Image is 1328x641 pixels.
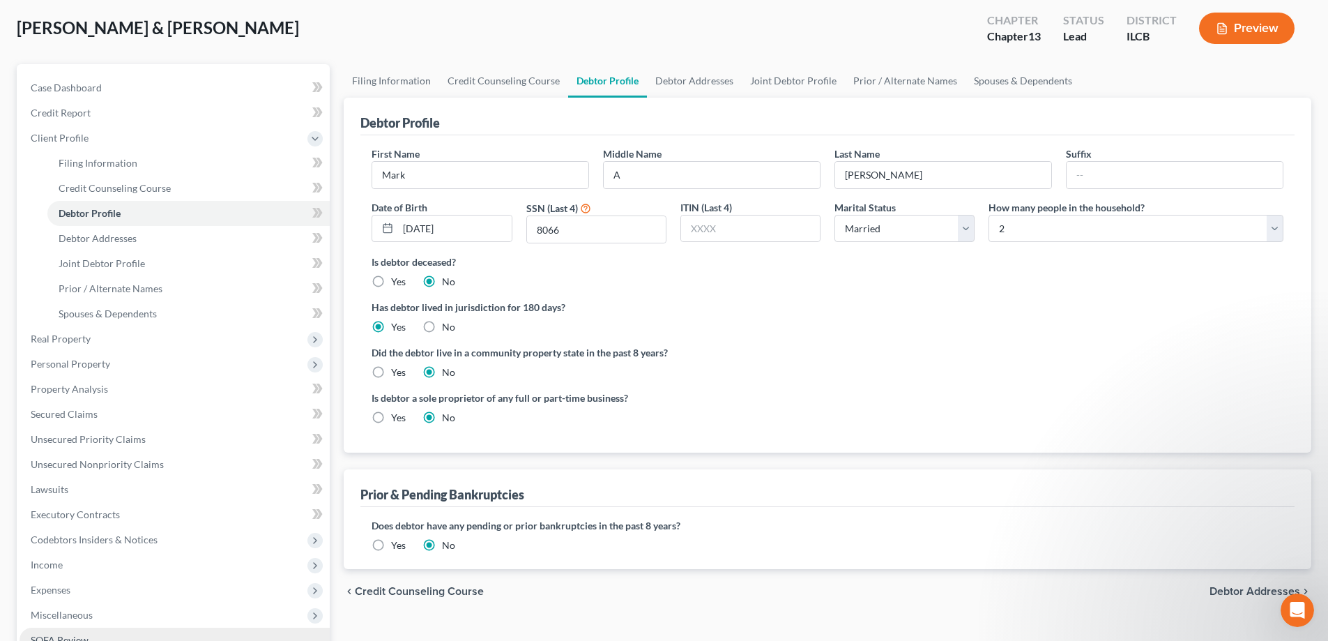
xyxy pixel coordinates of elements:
[834,146,880,161] label: Last Name
[966,64,1081,98] a: Spouses & Dependents
[680,200,732,215] label: ITIN (Last 4)
[344,586,484,597] button: chevron_left Credit Counseling Course
[834,200,896,215] label: Marital Status
[442,275,455,289] label: No
[398,216,511,242] input: MM/DD/YYYY
[59,207,121,219] span: Debtor Profile
[47,176,330,201] a: Credit Counseling Course
[372,162,588,188] input: --
[20,452,330,477] a: Unsecured Nonpriority Claims
[1028,29,1041,43] span: 13
[604,162,820,188] input: M.I
[31,333,91,345] span: Real Property
[31,609,93,621] span: Miscellaneous
[603,146,662,161] label: Middle Name
[987,13,1041,29] div: Chapter
[1067,162,1283,188] input: --
[526,201,578,216] label: SSN (Last 4)
[31,132,89,144] span: Client Profile
[1127,29,1177,45] div: ILCB
[31,483,68,495] span: Lawsuits
[59,157,137,169] span: Filing Information
[372,518,1283,533] label: Does debtor have any pending or prior bankruptcies in the past 8 years?
[372,391,821,405] label: Is debtor a sole proprietor of any full or part-time business?
[344,586,355,597] i: chevron_left
[681,216,820,242] input: XXXX
[31,107,91,119] span: Credit Report
[20,100,330,126] a: Credit Report
[47,301,330,326] a: Spouses & Dependents
[442,538,455,552] label: No
[59,282,162,294] span: Prior / Alternate Names
[344,64,439,98] a: Filing Information
[442,365,455,379] label: No
[391,411,406,425] label: Yes
[1300,586,1311,597] i: chevron_right
[647,64,742,98] a: Debtor Addresses
[47,201,330,226] a: Debtor Profile
[360,114,440,131] div: Debtor Profile
[989,200,1145,215] label: How many people in the household?
[31,383,108,395] span: Property Analysis
[1209,586,1300,597] span: Debtor Addresses
[31,534,158,545] span: Codebtors Insiders & Notices
[372,300,1283,315] label: Has debtor lived in jurisdiction for 180 days?
[442,320,455,334] label: No
[31,584,70,596] span: Expenses
[391,320,406,334] label: Yes
[439,64,568,98] a: Credit Counseling Course
[47,226,330,251] a: Debtor Addresses
[1209,586,1311,597] button: Debtor Addresses chevron_right
[47,151,330,176] a: Filing Information
[31,82,102,93] span: Case Dashboard
[20,477,330,502] a: Lawsuits
[360,486,524,503] div: Prior & Pending Bankruptcies
[845,64,966,98] a: Prior / Alternate Names
[835,162,1051,188] input: --
[31,358,110,370] span: Personal Property
[17,17,299,38] span: [PERSON_NAME] & [PERSON_NAME]
[59,308,157,319] span: Spouses & Dependents
[1199,13,1295,44] button: Preview
[20,502,330,527] a: Executory Contracts
[372,200,427,215] label: Date of Birth
[31,433,146,445] span: Unsecured Priority Claims
[1127,13,1177,29] div: District
[742,64,845,98] a: Joint Debtor Profile
[355,586,484,597] span: Credit Counseling Course
[391,538,406,552] label: Yes
[372,146,420,161] label: First Name
[1066,146,1092,161] label: Suffix
[391,365,406,379] label: Yes
[47,251,330,276] a: Joint Debtor Profile
[59,257,145,269] span: Joint Debtor Profile
[20,402,330,427] a: Secured Claims
[1063,13,1104,29] div: Status
[1281,594,1314,627] iframe: Intercom live chat
[31,559,63,571] span: Income
[20,377,330,402] a: Property Analysis
[31,458,164,470] span: Unsecured Nonpriority Claims
[568,64,647,98] a: Debtor Profile
[372,345,1283,360] label: Did the debtor live in a community property state in the past 8 years?
[20,427,330,452] a: Unsecured Priority Claims
[31,408,98,420] span: Secured Claims
[372,255,1283,269] label: Is debtor deceased?
[1063,29,1104,45] div: Lead
[47,276,330,301] a: Prior / Alternate Names
[442,411,455,425] label: No
[59,182,171,194] span: Credit Counseling Course
[20,75,330,100] a: Case Dashboard
[987,29,1041,45] div: Chapter
[59,232,137,244] span: Debtor Addresses
[31,508,120,520] span: Executory Contracts
[527,216,666,243] input: XXXX
[391,275,406,289] label: Yes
